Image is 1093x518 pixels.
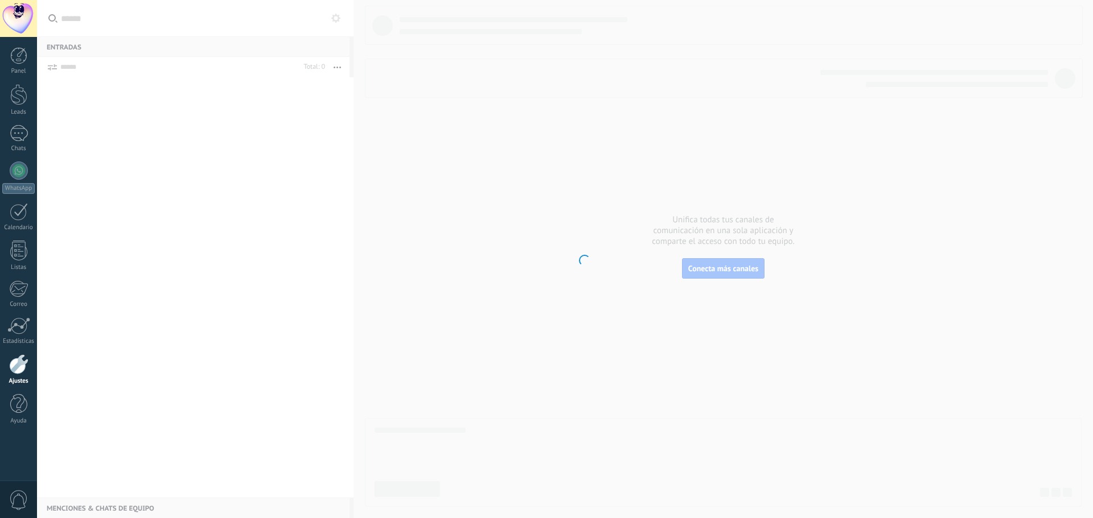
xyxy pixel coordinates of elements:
div: Listas [2,264,35,271]
div: Estadísticas [2,338,35,345]
div: Panel [2,68,35,75]
div: Ajustes [2,378,35,385]
div: Ayuda [2,417,35,425]
div: WhatsApp [2,183,35,194]
div: Leads [2,109,35,116]
div: Chats [2,145,35,152]
div: Correo [2,301,35,308]
div: Calendario [2,224,35,231]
